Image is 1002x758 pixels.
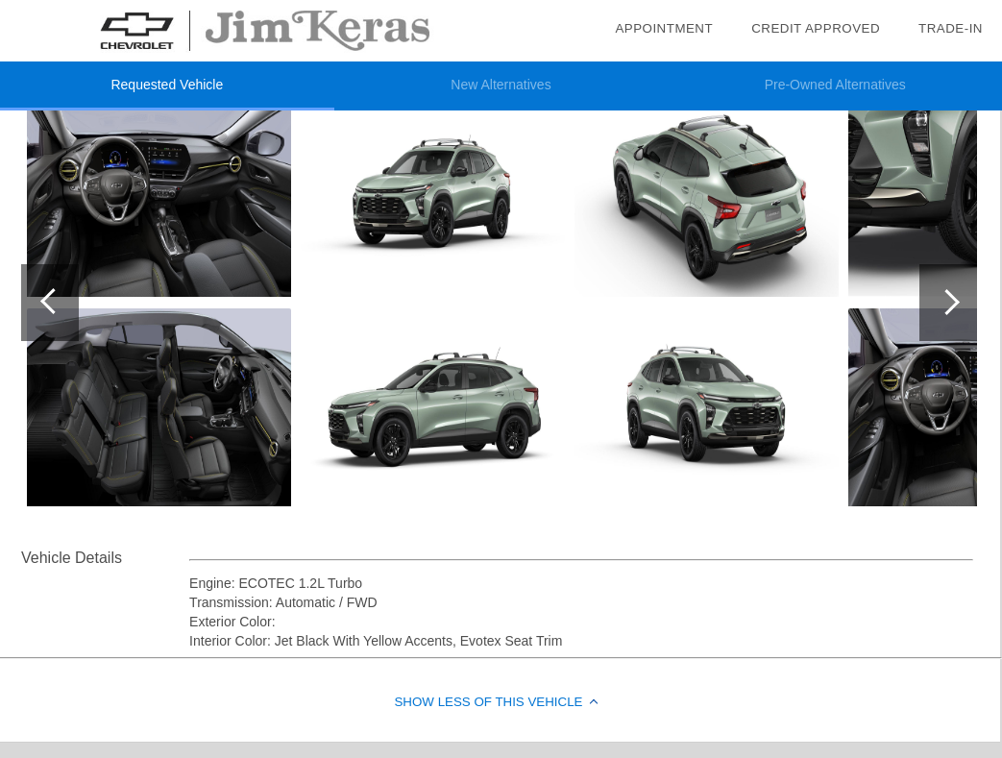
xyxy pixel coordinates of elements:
[574,99,839,297] img: 3.jpg
[334,61,669,110] li: New Alternatives
[918,21,983,36] a: Trade-In
[21,547,189,570] div: Vehicle Details
[27,99,291,297] img: 6.jpg
[615,21,713,36] a: Appointment
[189,593,973,612] div: Transmission: Automatic / FWD
[189,631,973,650] div: Interior Color: Jet Black With Yellow Accents, Evotex Seat Trim
[301,308,565,506] img: 2.jpg
[751,21,880,36] a: Credit Approved
[574,308,839,506] img: 4.jpg
[189,612,973,631] div: Exterior Color:
[301,99,565,297] img: 1.jpg
[668,61,1002,110] li: Pre-Owned Alternatives
[189,574,973,593] div: Engine: ECOTEC 1.2L Turbo
[27,308,291,506] img: 7.jpg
